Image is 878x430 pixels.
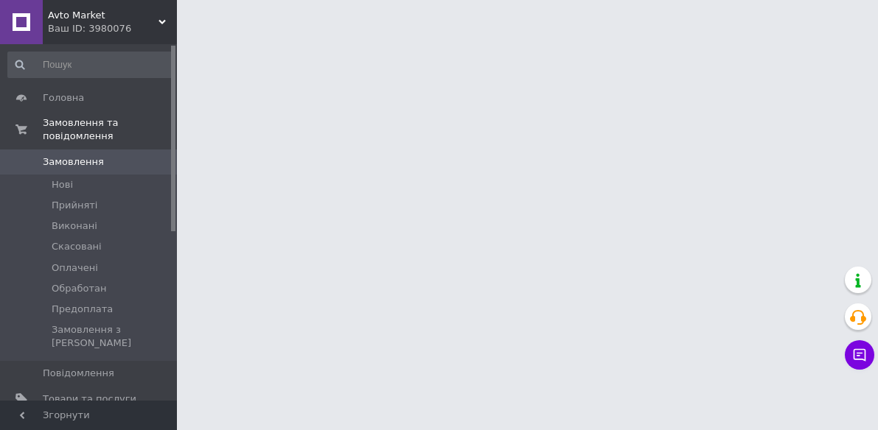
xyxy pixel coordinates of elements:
span: Замовлення [43,155,104,169]
span: Скасовані [52,240,102,253]
span: Оплачені [52,261,98,275]
span: Нові [52,178,73,191]
span: Повідомлення [43,367,114,380]
span: Avto Market [48,9,158,22]
span: Прийняті [52,199,97,212]
input: Пошук [7,52,174,78]
button: Чат з покупцем [845,340,874,370]
span: Виконані [52,219,97,233]
div: Ваш ID: 3980076 [48,22,177,35]
span: Головна [43,91,84,105]
span: Обработан [52,282,106,295]
span: Замовлення та повідомлення [43,116,177,143]
span: Товари та послуги [43,392,136,406]
span: Замовлення з [PERSON_NAME] [52,323,173,350]
span: Предоплата [52,303,113,316]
